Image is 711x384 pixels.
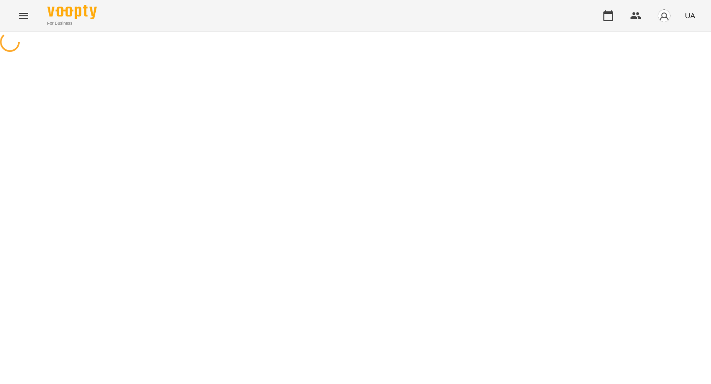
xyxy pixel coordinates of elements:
[685,10,695,21] span: UA
[47,20,97,27] span: For Business
[681,6,699,25] button: UA
[47,5,97,19] img: Voopty Logo
[12,4,36,28] button: Menu
[657,9,671,23] img: avatar_s.png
